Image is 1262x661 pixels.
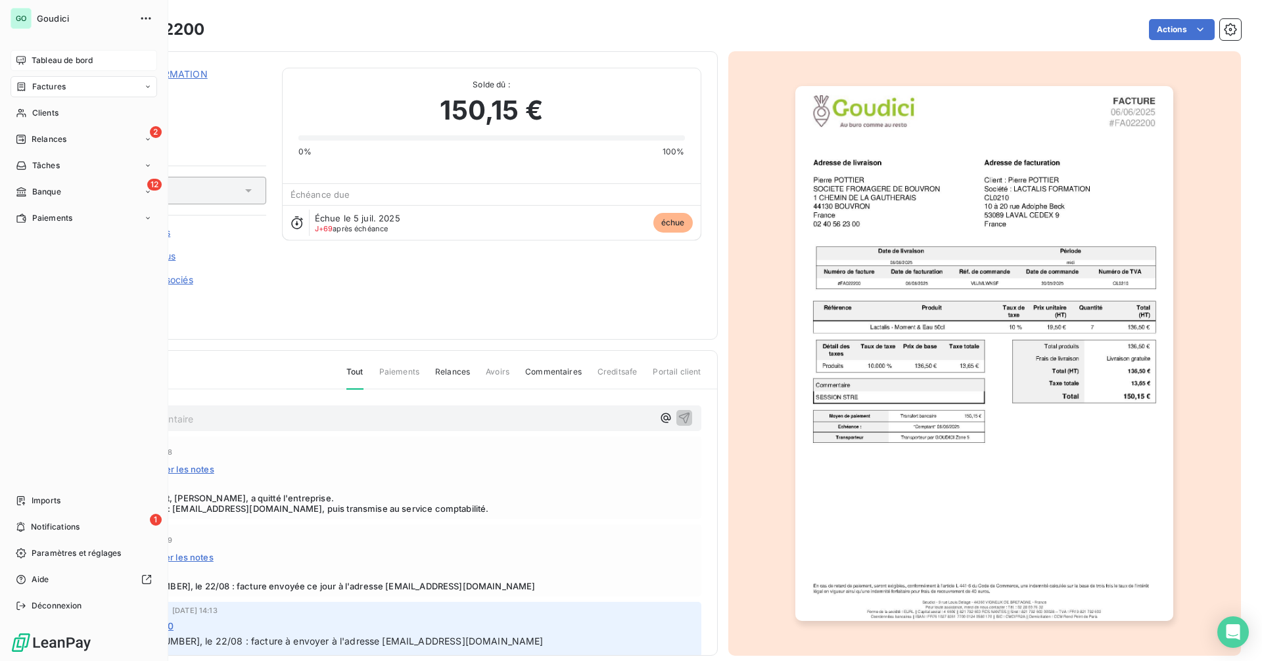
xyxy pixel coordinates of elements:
[11,8,32,29] div: GO
[32,81,66,93] span: Factures
[298,146,312,158] span: 0%
[85,566,696,577] span: Notes :
[1149,19,1215,40] button: Actions
[486,366,509,388] span: Avoirs
[172,606,218,614] span: [DATE] 14:13
[597,366,638,388] span: Creditsafe
[32,212,72,224] span: Paiements
[379,366,419,388] span: Paiements
[653,366,701,388] span: Portail client
[85,493,696,514] span: FA022200 : Le client, [PERSON_NAME], a quitté l'entreprise. Facture renvoyée à : [EMAIL_ADDRESS][...
[298,79,685,91] span: Solde dû :
[653,213,693,233] span: échue
[440,91,542,130] span: 150,15 €
[435,366,470,388] span: Relances
[85,478,696,489] span: Notes :
[31,521,80,533] span: Notifications
[85,581,696,591] span: Appel [PHONE_NUMBER], le 22/08 : facture envoyée ce jour à l'adresse [EMAIL_ADDRESS][DOMAIN_NAME]
[11,569,157,590] a: Aide
[525,366,582,388] span: Commentaires
[137,464,214,474] span: Masquer les notes
[37,13,131,24] span: Goudici
[137,552,214,562] span: Masquer les notes
[291,189,350,200] span: Échéance due
[32,574,49,585] span: Aide
[11,632,92,653] img: Logo LeanPay
[795,86,1173,621] img: invoice_thumbnail
[150,126,162,138] span: 2
[32,186,61,198] span: Banque
[315,224,333,233] span: J+69
[147,179,162,191] span: 12
[150,514,162,526] span: 1
[315,225,388,233] span: après échéance
[32,495,60,507] span: Imports
[32,55,93,66] span: Tableau de bord
[32,133,66,145] span: Relances
[32,160,60,171] span: Tâches
[346,366,363,390] span: Tout
[32,547,121,559] span: Paramètres et réglages
[32,600,82,612] span: Déconnexion
[315,213,400,223] span: Échue le 5 juil. 2025
[1217,616,1249,648] div: Open Intercom Messenger
[663,146,685,158] span: 100%
[87,635,544,647] span: Appel [PHONE_NUMBER], le 22/08 : facture à envoyer à l'adresse [EMAIL_ADDRESS][DOMAIN_NAME]
[32,107,58,119] span: Clients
